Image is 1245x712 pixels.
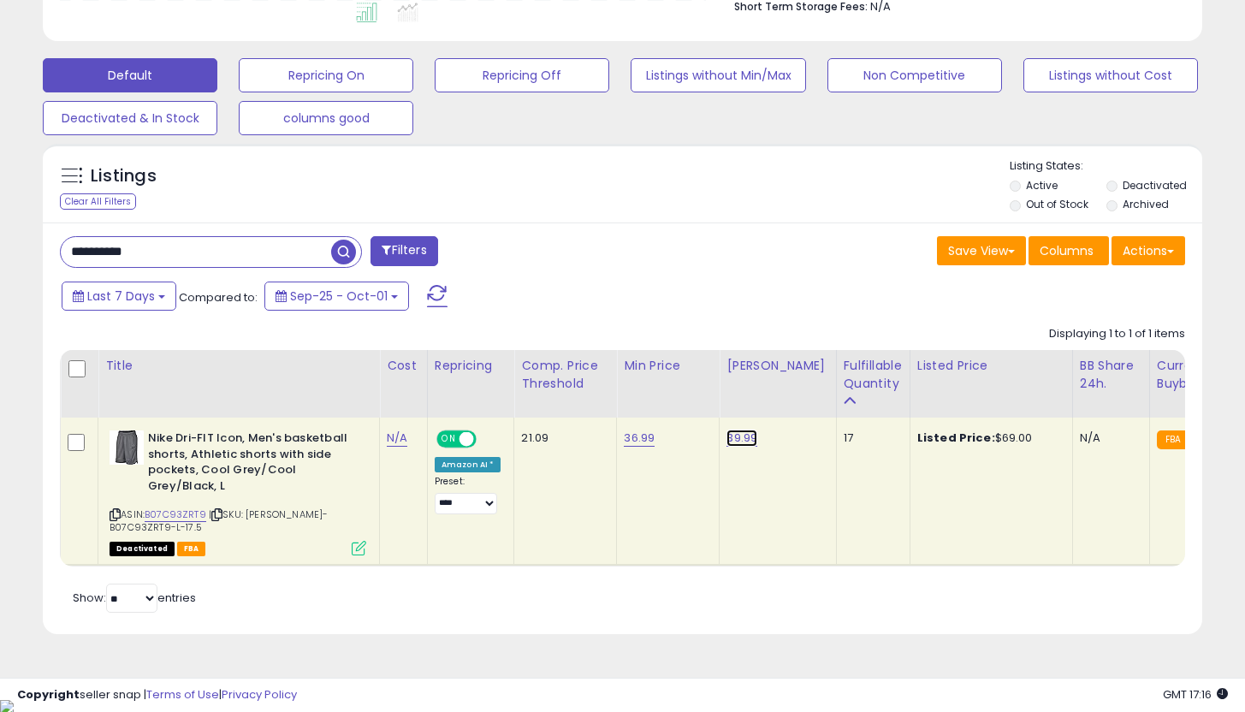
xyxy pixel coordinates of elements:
[827,58,1002,92] button: Non Competitive
[17,686,80,703] strong: Copyright
[264,282,409,311] button: Sep-25 - Oct-01
[1040,242,1094,259] span: Columns
[435,357,507,375] div: Repricing
[110,430,144,465] img: 41XKIbrvD0L._SL40_.jpg
[145,507,206,522] a: B07C93ZRT9
[844,357,903,393] div: Fulfillable Quantity
[110,542,175,556] span: All listings that are unavailable for purchase on Amazon for any reason other than out-of-stock
[387,357,420,375] div: Cost
[73,590,196,606] span: Show: entries
[521,357,609,393] div: Comp. Price Threshold
[1026,197,1088,211] label: Out of Stock
[177,542,206,556] span: FBA
[1123,197,1169,211] label: Archived
[631,58,805,92] button: Listings without Min/Max
[387,430,407,447] a: N/A
[1123,178,1187,193] label: Deactivated
[844,430,897,446] div: 17
[1023,58,1198,92] button: Listings without Cost
[43,101,217,135] button: Deactivated & In Stock
[105,357,372,375] div: Title
[146,686,219,703] a: Terms of Use
[917,357,1065,375] div: Listed Price
[43,58,217,92] button: Default
[1163,686,1228,703] span: 2025-10-9 17:16 GMT
[1080,357,1142,393] div: BB Share 24h.
[1010,158,1202,175] p: Listing States:
[1157,430,1189,449] small: FBA
[474,432,501,447] span: OFF
[917,430,1059,446] div: $69.00
[726,430,757,447] a: 39.99
[937,236,1026,265] button: Save View
[435,457,501,472] div: Amazon AI *
[222,686,297,703] a: Privacy Policy
[1026,178,1058,193] label: Active
[917,430,995,446] b: Listed Price:
[1157,357,1245,393] div: Current Buybox Price
[60,193,136,210] div: Clear All Filters
[726,357,828,375] div: [PERSON_NAME]
[110,507,328,533] span: | SKU: [PERSON_NAME]-B07C93ZRT9-L-17.5
[521,430,603,446] div: 21.09
[435,58,609,92] button: Repricing Off
[110,430,366,554] div: ASIN:
[438,432,459,447] span: ON
[62,282,176,311] button: Last 7 Days
[371,236,437,266] button: Filters
[87,288,155,305] span: Last 7 Days
[239,58,413,92] button: Repricing On
[179,289,258,306] span: Compared to:
[17,687,297,703] div: seller snap | |
[91,164,157,188] h5: Listings
[239,101,413,135] button: columns good
[435,476,501,514] div: Preset:
[624,430,655,447] a: 36.99
[148,430,356,498] b: Nike Dri-FIT Icon, Men's basketball shorts, Athletic shorts with side pockets, Cool Grey/Cool Gre...
[1112,236,1185,265] button: Actions
[1029,236,1109,265] button: Columns
[1080,430,1136,446] div: N/A
[290,288,388,305] span: Sep-25 - Oct-01
[624,357,712,375] div: Min Price
[1049,326,1185,342] div: Displaying 1 to 1 of 1 items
